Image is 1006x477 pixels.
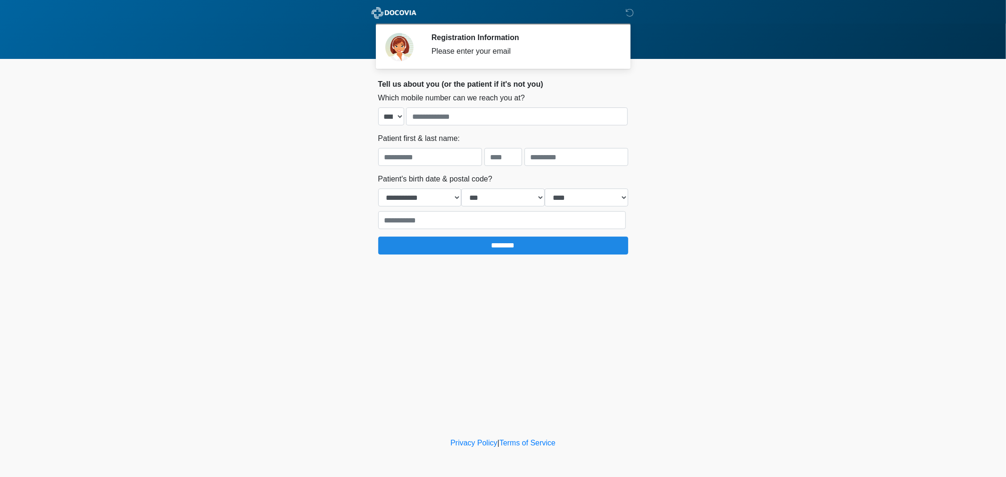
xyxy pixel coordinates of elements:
a: | [498,439,499,447]
div: Please enter your email [432,46,614,57]
label: Which mobile number can we reach you at? [378,92,525,104]
img: ABC Med Spa- GFEase Logo [369,7,419,19]
a: Terms of Service [499,439,556,447]
h2: Registration Information [432,33,614,42]
label: Patient's birth date & postal code? [378,173,492,185]
img: Agent Avatar [385,33,414,61]
h2: Tell us about you (or the patient if it's not you) [378,80,628,89]
label: Patient first & last name: [378,133,460,144]
a: Privacy Policy [450,439,498,447]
